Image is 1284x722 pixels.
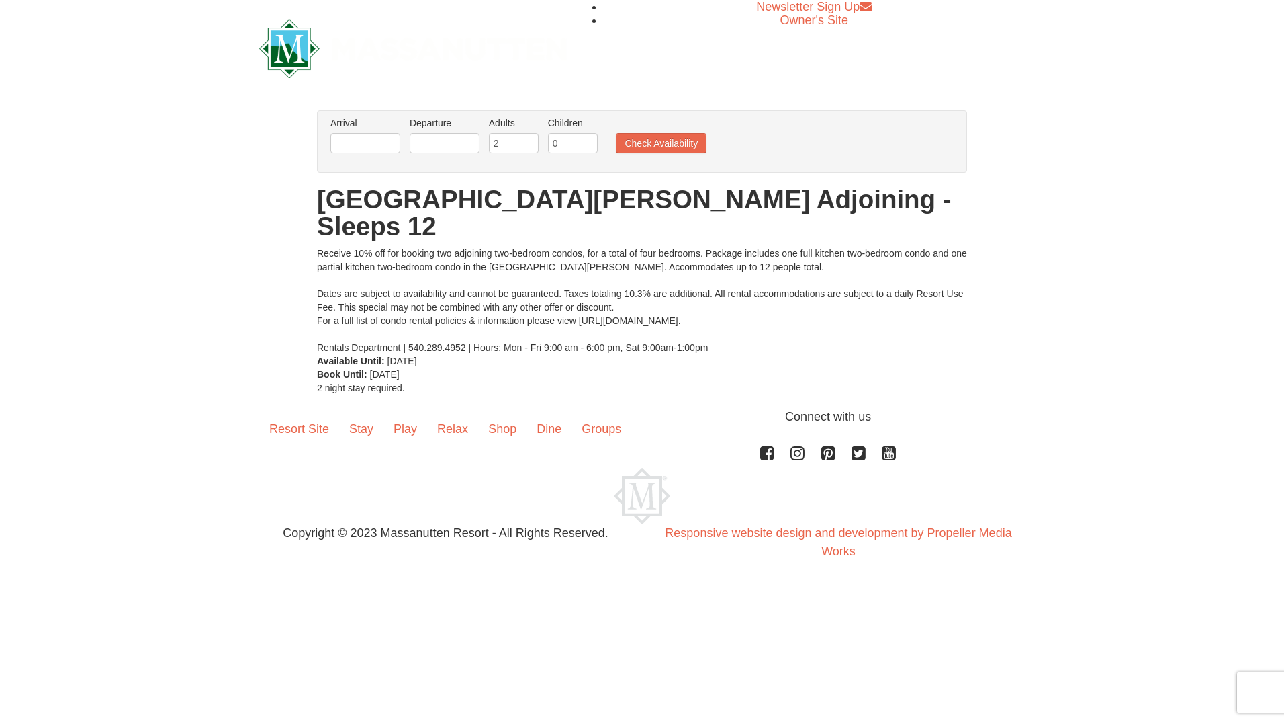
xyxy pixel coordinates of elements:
img: Massanutten Resort Logo [259,19,567,78]
a: Dine [526,408,571,450]
a: Owner's Site [780,13,848,27]
label: Arrival [330,116,400,130]
span: [DATE] [370,369,400,380]
span: 2 night stay required. [317,383,405,393]
p: Connect with us [259,408,1025,426]
a: Play [383,408,427,450]
strong: Available Until: [317,356,385,366]
label: Departure [410,116,479,130]
h1: [GEOGRAPHIC_DATA][PERSON_NAME] Adjoining - Sleeps 12 [317,186,967,240]
div: Receive 10% off for booking two adjoining two-bedroom condos, for a total of four bedrooms. Packa... [317,247,967,354]
p: Copyright © 2023 Massanutten Resort - All Rights Reserved. [249,524,642,543]
img: Massanutten Resort Logo [614,468,670,524]
a: Shop [478,408,526,450]
span: [DATE] [387,356,417,366]
label: Children [548,116,598,130]
a: Responsive website design and development by Propeller Media Works [665,526,1011,558]
a: Resort Site [259,408,339,450]
a: Massanutten Resort [259,31,567,63]
a: Groups [571,408,631,450]
button: Check Availability [616,133,706,153]
a: Relax [427,408,478,450]
a: Stay [339,408,383,450]
label: Adults [489,116,539,130]
strong: Book Until: [317,369,367,380]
